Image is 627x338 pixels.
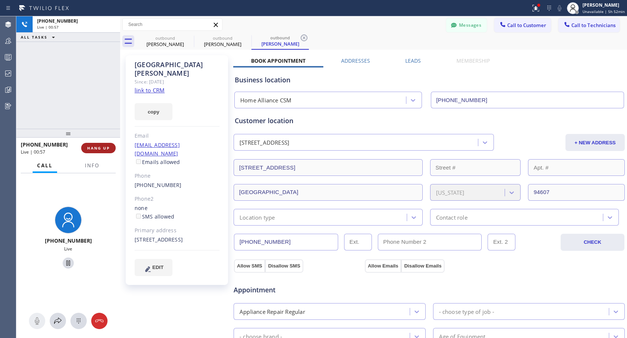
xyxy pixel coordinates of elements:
[136,214,141,219] input: SMS allowed
[135,172,220,180] div: Phone
[135,226,220,235] div: Primary address
[21,35,47,40] span: ALL TASKS
[528,159,625,176] input: Apt. #
[70,313,87,329] button: Open dialpad
[554,3,565,13] button: Mute
[234,159,423,176] input: Address
[341,57,370,64] label: Addresses
[235,116,624,126] div: Customer location
[137,33,193,50] div: Anson Moran
[123,19,222,30] input: Search
[64,246,72,252] span: Live
[583,9,625,14] span: Unavailable | 5h 52min
[195,41,251,47] div: [PERSON_NAME]
[240,96,291,105] div: Home Alliance CSM
[135,259,172,276] button: EDIT
[234,285,363,295] span: Appointment
[21,141,68,148] span: [PHONE_NUMBER]
[85,162,99,169] span: Info
[21,149,45,155] span: Live | 00:57
[507,22,546,29] span: Call to Customer
[195,33,251,50] div: Alexandria Volk
[37,162,53,169] span: Call
[81,143,116,153] button: HANG UP
[80,158,104,173] button: Info
[561,234,624,251] button: CHECK
[252,35,308,40] div: outbound
[136,159,141,164] input: Emails allowed
[401,259,445,273] button: Disallow Emails
[135,132,220,140] div: Email
[135,103,172,120] button: copy
[436,213,468,221] div: Contact role
[37,24,59,30] span: Live | 00:57
[344,234,372,250] input: Ext.
[571,22,616,29] span: Call to Technicians
[240,138,289,147] div: [STREET_ADDRESS]
[29,313,45,329] button: Mute
[135,60,220,78] div: [GEOGRAPHIC_DATA] [PERSON_NAME]
[405,57,421,64] label: Leads
[234,184,423,201] input: City
[137,41,193,47] div: [PERSON_NAME]
[528,184,625,201] input: ZIP
[135,78,220,86] div: Since: [DATE]
[135,195,220,203] div: Phone2
[135,86,165,94] a: link to CRM
[240,307,305,316] div: Appliance Repair Regular
[63,257,74,269] button: Hold Customer
[152,265,164,270] span: EDIT
[565,134,625,151] button: + NEW ADDRESS
[135,204,220,221] div: none
[251,57,306,64] label: Book Appointment
[365,259,401,273] button: Allow Emails
[235,75,624,85] div: Business location
[252,40,308,47] div: [PERSON_NAME]
[135,141,180,157] a: [EMAIL_ADDRESS][DOMAIN_NAME]
[252,33,308,49] div: Alexandria Volk
[240,213,275,221] div: Location type
[456,57,490,64] label: Membership
[234,234,338,250] input: Phone Number
[91,313,108,329] button: Hang up
[135,181,182,188] a: [PHONE_NUMBER]
[558,18,620,32] button: Call to Technicians
[87,145,110,151] span: HANG UP
[135,158,180,165] label: Emails allowed
[45,237,92,244] span: [PHONE_NUMBER]
[265,259,303,273] button: Disallow SMS
[378,234,482,250] input: Phone Number 2
[33,158,57,173] button: Call
[16,33,62,42] button: ALL TASKS
[135,236,220,244] div: [STREET_ADDRESS]
[137,35,193,41] div: outbound
[195,35,251,41] div: outbound
[431,92,624,108] input: Phone Number
[488,234,515,250] input: Ext. 2
[446,18,487,32] button: Messages
[583,2,625,8] div: [PERSON_NAME]
[430,159,521,176] input: Street #
[37,18,78,24] span: [PHONE_NUMBER]
[494,18,551,32] button: Call to Customer
[135,213,174,220] label: SMS allowed
[439,307,494,316] div: - choose type of job -
[234,259,265,273] button: Allow SMS
[50,313,66,329] button: Open directory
